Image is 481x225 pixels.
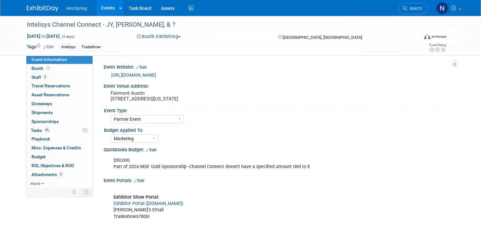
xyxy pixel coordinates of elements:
[30,181,40,186] span: more
[26,64,93,73] a: Booth
[26,91,93,99] a: Asset Reservations
[104,81,454,89] div: Event Venue Address:
[134,179,144,183] a: Edit
[31,75,47,80] span: Staff
[429,44,446,47] div: Event Rating
[31,110,53,115] span: Shipments
[111,90,243,102] pre: Fairmont Austin [STREET_ADDRESS][US_STATE]
[26,55,93,64] a: Event Information
[431,34,446,39] div: In-Person
[31,136,50,141] span: Playbook
[43,75,47,79] span: 2
[27,33,60,39] span: [DATE] [DATE]
[31,101,52,106] span: Giveaways
[104,106,451,114] div: Event Type:
[40,34,46,39] span: to
[31,119,59,124] span: Sponsorships
[436,2,448,14] img: Natalie Pyron
[59,44,77,51] div: Intelisys
[31,92,69,97] span: Asset Reservations
[113,201,183,206] a: Exhibitor Portal ([DOMAIN_NAME])
[31,145,81,150] span: Misc. Expenses & Credits
[424,34,430,39] img: Format-Inperson.png
[109,154,386,173] div: $50,000 Part of 2024 MDF Gold Sponsorship -Channel Connect doesn't have a specified amount tied t...
[26,99,93,108] a: Giveaways
[66,6,87,11] span: AireSpring
[43,45,54,49] a: Edit
[407,6,422,11] span: Search
[283,35,362,40] span: [GEOGRAPHIC_DATA], [GEOGRAPHIC_DATA]
[79,44,102,51] div: Tradeshow
[80,188,93,196] td: Toggle Event Tabs
[26,153,93,161] a: Budget
[31,57,67,62] span: Event Information
[109,185,386,223] div: [PERSON_NAME]'s Email Tradeshows7800!
[31,172,63,177] span: Attachments
[27,44,54,51] td: Tags
[26,179,93,188] a: more
[26,144,93,152] a: Misc. Expenses & Credits
[44,128,51,133] span: 0%
[384,33,446,43] div: Event Format
[31,128,51,133] span: Tasks
[26,170,93,179] a: Attachments5
[26,73,93,82] a: Staff2
[31,66,51,71] span: Booth
[45,66,51,71] span: Booth not reserved yet
[61,35,74,39] span: (4 days)
[104,176,454,184] div: Event Portals:
[113,194,159,200] b: Exhibitor Show Portal:
[136,65,147,70] a: Edit
[134,33,183,40] button: Booth Exhibiting
[26,108,93,117] a: Shipments
[31,163,74,168] span: ROI, Objectives & ROO
[26,161,93,170] a: ROI, Objectives & ROO
[111,72,156,78] a: [URL][DOMAIN_NAME]
[26,126,93,135] a: Tasks0%
[26,135,93,143] a: Playbook
[58,172,63,177] span: 5
[26,82,93,90] a: Travel Reservations
[31,83,70,88] span: Travel Reservations
[27,5,58,12] img: ExhibitDay
[146,148,156,152] a: Edit
[31,154,46,159] span: Budget
[104,126,451,133] div: Budget Applied To:
[104,145,454,153] div: Quickbooks Budget:
[25,19,411,31] div: Intelisys Channel Connect - JY, [PERSON_NAME], & ?
[69,188,80,196] td: Personalize Event Tab Strip
[26,117,93,126] a: Sponsorships
[399,3,428,14] a: Search
[104,62,454,71] div: Event Website:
